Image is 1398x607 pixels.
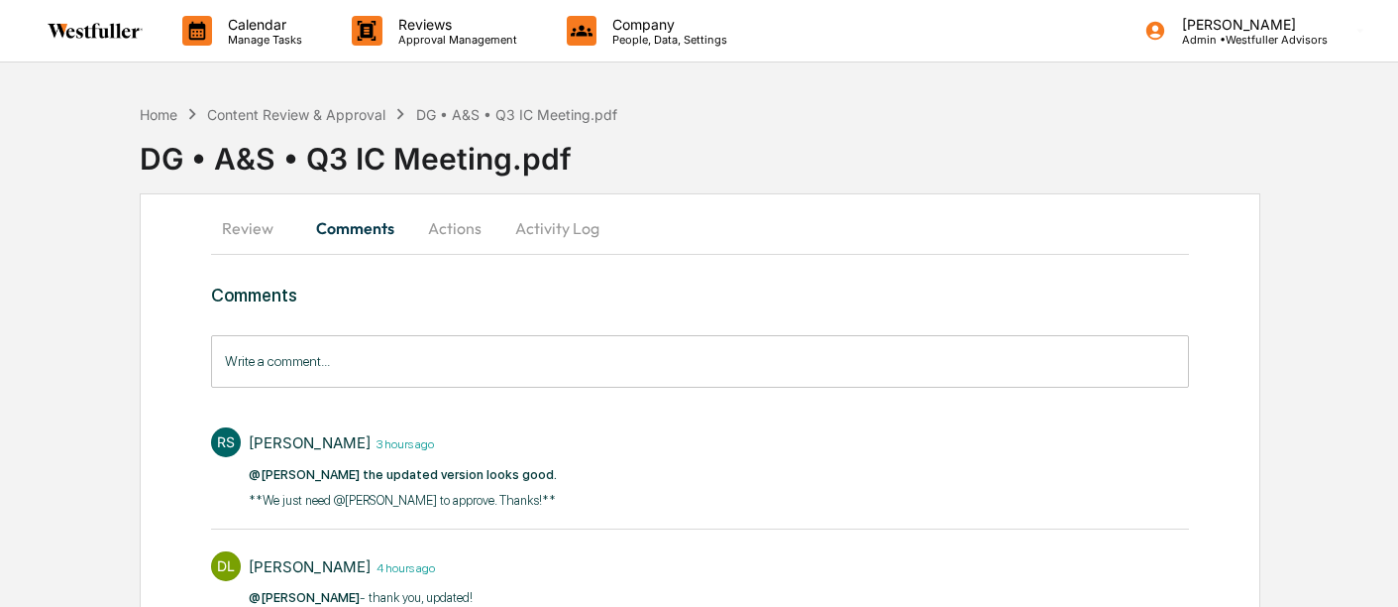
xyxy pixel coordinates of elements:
[382,33,527,47] p: Approval Management
[211,204,300,252] button: Review
[499,204,615,252] button: Activity Log
[249,491,557,511] p: **We just need @[PERSON_NAME] to approve. Thanks!**​
[249,433,371,452] div: [PERSON_NAME]
[211,204,1190,252] div: secondary tabs example
[211,285,1190,305] h3: Comments
[300,204,410,252] button: Comments
[207,106,385,123] div: Content Review & Approval
[249,557,371,576] div: [PERSON_NAME]
[140,106,177,123] div: Home
[212,16,312,33] p: Calendar
[596,16,737,33] p: Company
[410,204,499,252] button: Actions
[48,23,143,39] img: logo
[211,551,241,581] div: DL
[211,427,241,457] div: RS
[1335,542,1388,595] iframe: Open customer support
[371,558,435,575] time: Wednesday, September 10, 2025 at 5:22:43 PM EDT
[382,16,527,33] p: Reviews
[140,125,1398,177] div: DG • A&S • Q3 IC Meeting.pdf
[249,467,557,482] span: @[PERSON_NAME] the updated version looks good.
[416,106,617,123] div: DG • A&S • Q3 IC Meeting.pdf
[212,33,312,47] p: Manage Tasks
[249,590,360,605] span: @[PERSON_NAME]
[1166,33,1328,47] p: Admin • Westfuller Advisors
[1166,16,1328,33] p: [PERSON_NAME]
[596,33,737,47] p: People, Data, Settings
[371,434,434,451] time: Wednesday, September 10, 2025 at 6:42:52 PM EDT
